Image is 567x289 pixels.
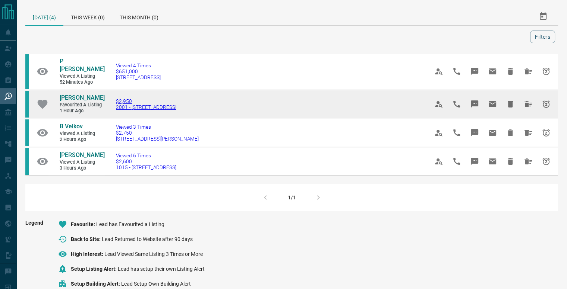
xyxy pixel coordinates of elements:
a: P [PERSON_NAME] [60,58,104,73]
span: Message [466,62,483,80]
span: Call [448,95,466,113]
span: Lead Returned to Website after 90 days [102,236,193,242]
a: B Velkov [60,123,104,131]
span: Hide [501,95,519,113]
span: 1015 - [STREET_ADDRESS] [116,164,176,170]
span: 2 hours ago [60,137,104,143]
span: View Profile [430,62,448,80]
div: [DATE] (4) [25,7,63,26]
span: P [PERSON_NAME] [60,58,105,73]
a: $2,9502001 - [STREET_ADDRESS] [116,98,176,110]
span: Viewed 3 Times [116,124,199,130]
a: [PERSON_NAME] [60,94,104,102]
span: Email [483,95,501,113]
span: Lead Setup Own Building Alert [121,281,191,287]
span: Hide [501,62,519,80]
span: Hide [501,152,519,170]
span: Lead has setup their own Listing Alert [118,266,205,272]
span: Call [448,62,466,80]
a: Viewed 4 Times$651,000[STREET_ADDRESS] [116,62,161,80]
span: High Interest [71,251,104,257]
span: Message [466,124,483,142]
div: condos.ca [25,91,29,118]
span: View Profile [430,152,448,170]
span: Hide All from P Parikh [519,62,537,80]
span: Viewed a Listing [60,131,104,137]
div: This Week (0) [63,7,112,25]
a: Viewed 3 Times$2,750[STREET_ADDRESS][PERSON_NAME] [116,124,199,142]
span: Lead Viewed Same Listing 3 Times or More [104,251,203,257]
span: 52 minutes ago [60,79,104,86]
a: Viewed 6 Times$2,6001015 - [STREET_ADDRESS] [116,152,176,170]
span: $2,750 [116,130,199,136]
a: [PERSON_NAME] [60,151,104,159]
span: Email [483,62,501,80]
span: 3 hours ago [60,165,104,171]
span: B Velkov [60,123,83,130]
span: [PERSON_NAME] [60,94,105,101]
div: condos.ca [25,148,29,175]
span: Call [448,152,466,170]
span: View Profile [430,95,448,113]
span: Lead has Favourited a Listing [96,221,164,227]
span: Viewed 4 Times [116,62,161,68]
span: Snooze [537,95,555,113]
span: Back to Site [71,236,102,242]
span: [PERSON_NAME] [60,151,105,158]
span: View Profile [430,124,448,142]
span: Hide All from Abe Lin [519,152,537,170]
span: Favourite [71,221,96,227]
span: $651,000 [116,68,161,74]
div: 1/1 [288,195,296,200]
span: Setup Building Alert [71,281,121,287]
span: $2,600 [116,158,176,164]
span: Hide All from B Velkov [519,124,537,142]
span: [STREET_ADDRESS] [116,74,161,80]
span: [STREET_ADDRESS][PERSON_NAME] [116,136,199,142]
button: Filters [530,30,555,43]
span: Favourited a Listing [60,102,104,108]
span: Message [466,95,483,113]
span: Snooze [537,124,555,142]
span: Viewed 6 Times [116,152,176,158]
div: condos.ca [25,54,29,89]
span: 1 hour ago [60,108,104,114]
span: $2,950 [116,98,176,104]
span: 2001 - [STREET_ADDRESS] [116,104,176,110]
span: Snooze [537,62,555,80]
span: Call [448,124,466,142]
span: Viewed a Listing [60,73,104,80]
div: This Month (0) [112,7,166,25]
span: Viewed a Listing [60,159,104,166]
span: Snooze [537,152,555,170]
div: condos.ca [25,119,29,146]
span: Setup Listing Alert [71,266,118,272]
span: Message [466,152,483,170]
span: Email [483,124,501,142]
button: Select Date Range [534,7,552,25]
span: Hide [501,124,519,142]
span: Hide All from Kajan T [519,95,537,113]
span: Email [483,152,501,170]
